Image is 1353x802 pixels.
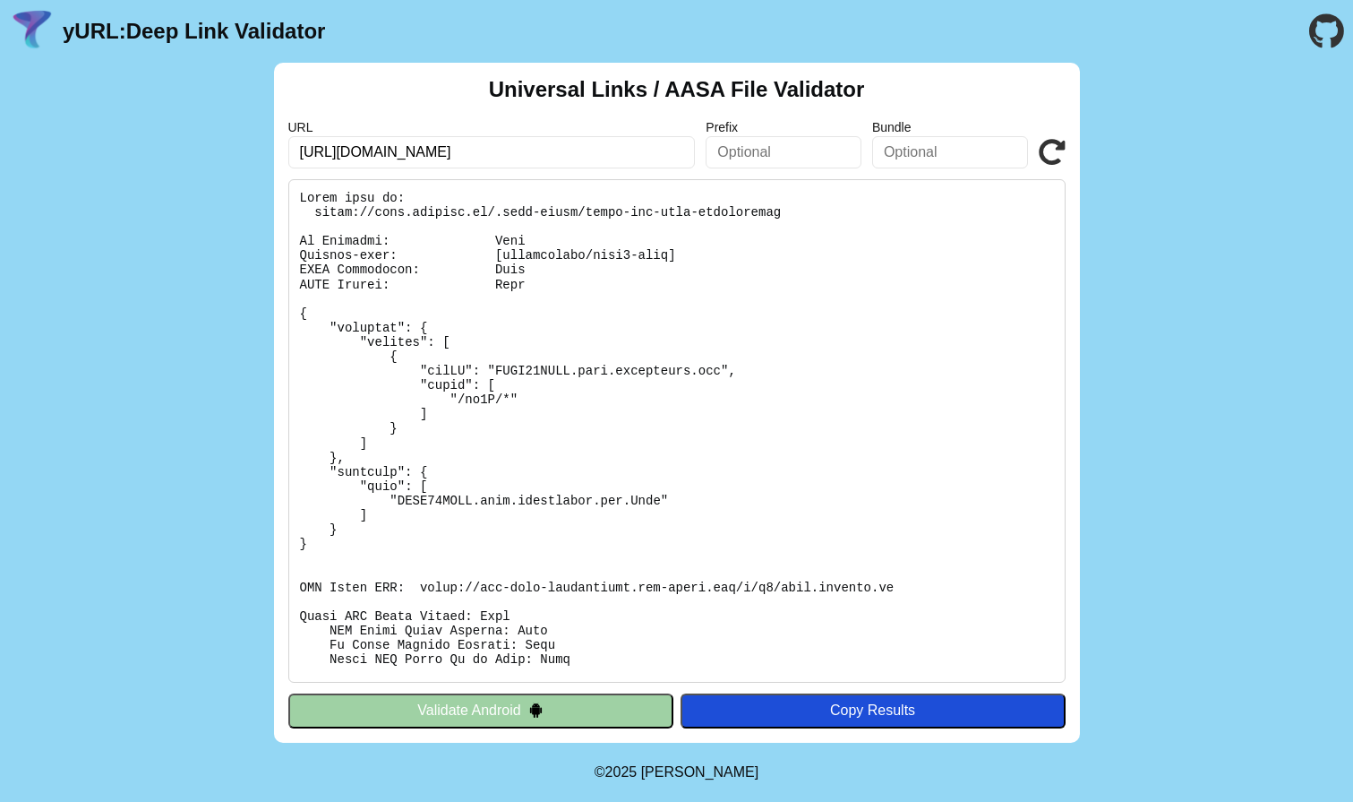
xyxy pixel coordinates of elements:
input: Optional [706,136,861,168]
button: Copy Results [681,694,1066,728]
label: Prefix [706,120,861,134]
a: yURL:Deep Link Validator [63,19,325,44]
footer: © [595,743,758,802]
label: Bundle [872,120,1028,134]
label: URL [288,120,696,134]
span: 2025 [605,764,638,780]
input: Optional [872,136,1028,168]
div: Copy Results [689,703,1057,719]
button: Validate Android [288,694,673,728]
input: Required [288,136,696,168]
img: yURL Logo [9,8,56,55]
pre: Lorem ipsu do: sitam://cons.adipisc.el/.sedd-eiusm/tempo-inc-utla-etdoloremag Al Enimadmi: Veni Q... [288,179,1066,683]
a: Michael Ibragimchayev's Personal Site [641,764,759,780]
img: droidIcon.svg [528,703,544,718]
h2: Universal Links / AASA File Validator [489,77,865,102]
